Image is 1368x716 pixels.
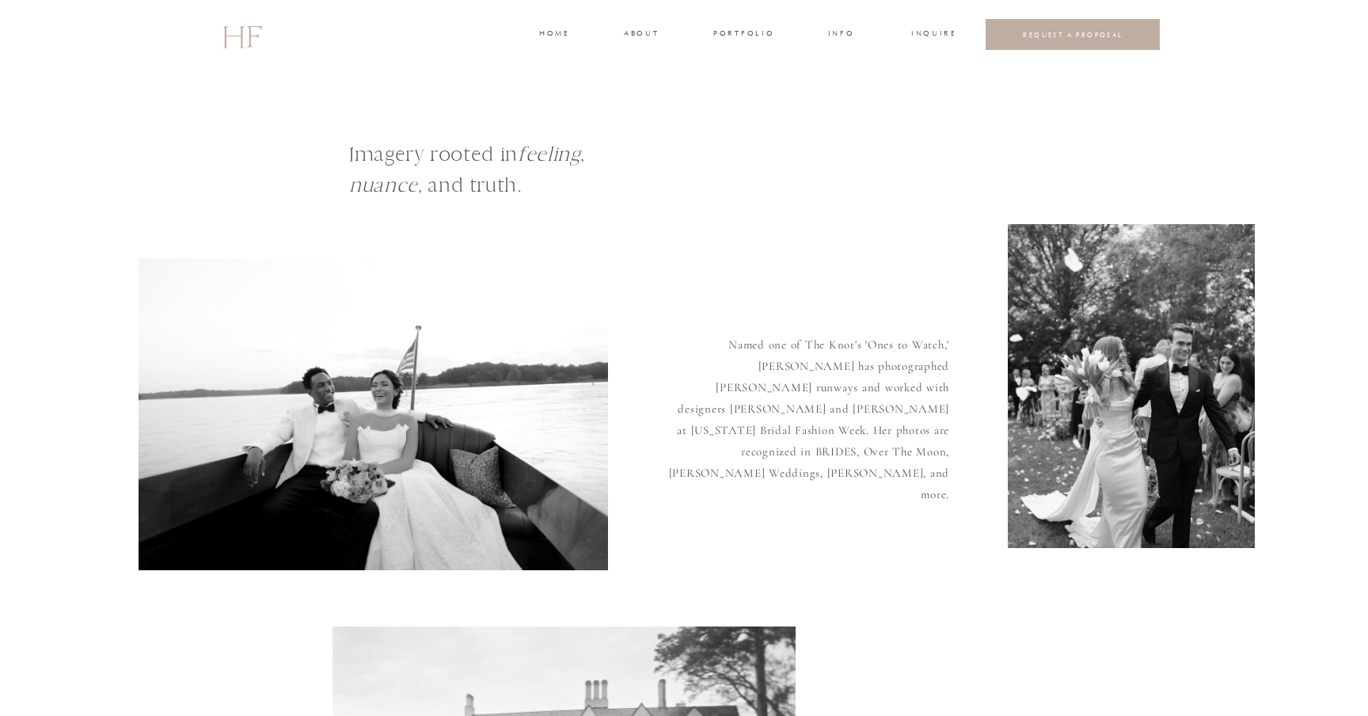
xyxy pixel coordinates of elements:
p: Named one of The Knot's 'Ones to Watch,' [PERSON_NAME] has photographed [PERSON_NAME] runways and... [667,334,949,497]
a: REQUEST A PROPOSAL [998,30,1148,39]
a: home [539,28,568,42]
h1: Imagery rooted in , , and truth. [349,139,777,233]
a: HF [222,12,261,58]
a: portfolio [713,28,773,42]
a: INFO [826,28,856,42]
a: INQUIRE [911,28,954,42]
a: about [624,28,657,42]
i: nuance [349,173,418,197]
p: [PERSON_NAME] is a Destination Fine Art Film Wedding Photographer based in the Southeast, serving... [259,81,1110,129]
i: feeling [518,142,580,166]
